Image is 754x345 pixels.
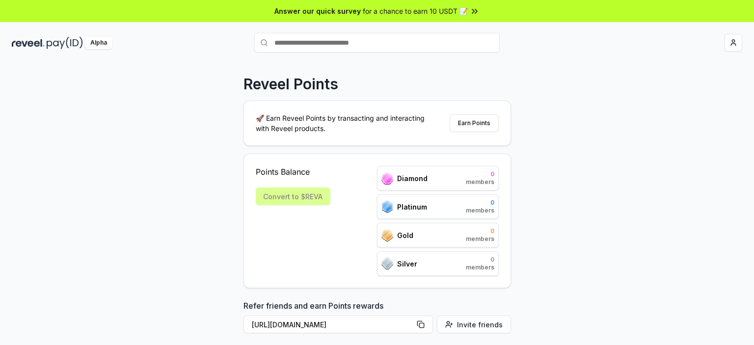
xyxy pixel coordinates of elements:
[256,166,330,178] span: Points Balance
[466,227,494,235] span: 0
[397,259,417,269] span: Silver
[47,37,83,49] img: pay_id
[256,113,432,133] p: 🚀 Earn Reveel Points by transacting and interacting with Reveel products.
[397,173,428,184] span: Diamond
[450,114,499,132] button: Earn Points
[397,202,427,212] span: Platinum
[466,170,494,178] span: 0
[466,207,494,214] span: members
[12,37,45,49] img: reveel_dark
[381,200,393,213] img: ranks_icon
[466,199,494,207] span: 0
[381,172,393,185] img: ranks_icon
[381,229,393,241] img: ranks_icon
[274,6,361,16] span: Answer our quick survey
[243,300,511,337] div: Refer friends and earn Points rewards
[85,37,112,49] div: Alpha
[363,6,468,16] span: for a chance to earn 10 USDT 📝
[381,257,393,270] img: ranks_icon
[243,316,433,333] button: [URL][DOMAIN_NAME]
[466,264,494,271] span: members
[397,230,413,240] span: Gold
[466,178,494,186] span: members
[466,256,494,264] span: 0
[243,75,338,93] p: Reveel Points
[466,235,494,243] span: members
[437,316,511,333] button: Invite friends
[457,319,503,330] span: Invite friends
